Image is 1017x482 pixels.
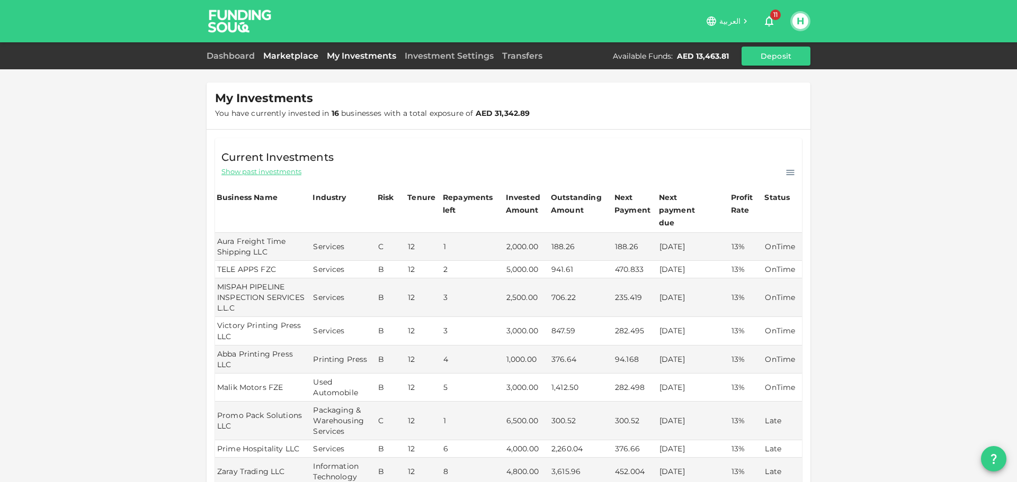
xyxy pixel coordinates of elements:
[759,11,780,32] button: 11
[311,278,376,317] td: Services
[719,16,741,26] span: العربية
[729,345,763,374] td: 13%
[729,440,763,458] td: 13%
[792,13,808,29] button: H
[657,402,729,440] td: [DATE]
[504,317,549,345] td: 3,000.00
[657,317,729,345] td: [DATE]
[215,345,311,374] td: Abba Printing Press LLC
[549,374,613,402] td: 1,412.50
[215,317,311,345] td: Victory Printing Press LLC
[763,317,802,345] td: OnTime
[311,374,376,402] td: Used Automobile
[443,191,496,216] div: Repayments left
[441,345,504,374] td: 4
[613,317,657,345] td: 282.495
[763,278,802,317] td: OnTime
[441,402,504,440] td: 1
[215,440,311,458] td: Prime Hospitality LLC
[313,191,346,204] div: Industry
[441,233,504,261] td: 1
[763,440,802,458] td: Late
[729,233,763,261] td: 13%
[441,317,504,345] td: 3
[504,345,549,374] td: 1,000.00
[657,374,729,402] td: [DATE]
[498,51,547,61] a: Transfers
[441,278,504,317] td: 3
[613,345,657,374] td: 94.168
[215,233,311,261] td: Aura Freight Time Shipping LLC
[406,233,441,261] td: 12
[406,317,441,345] td: 12
[731,191,761,216] div: Profit Rate
[504,278,549,317] td: 2,500.00
[506,191,548,216] div: Invested Amount
[549,278,613,317] td: 706.22
[763,233,802,261] td: OnTime
[729,278,763,317] td: 13%
[376,440,406,458] td: B
[215,278,311,317] td: MISPAH PIPELINE INSPECTION SERVICES L.L.C
[657,345,729,374] td: [DATE]
[763,374,802,402] td: OnTime
[311,261,376,278] td: Services
[221,149,334,166] span: Current Investments
[376,317,406,345] td: B
[549,233,613,261] td: 188.26
[614,191,656,216] div: Next Payment
[311,317,376,345] td: Services
[613,440,657,458] td: 376.66
[770,10,781,20] span: 11
[613,374,657,402] td: 282.498
[406,374,441,402] td: 12
[549,345,613,374] td: 376.64
[311,233,376,261] td: Services
[729,261,763,278] td: 13%
[551,191,604,216] div: Outstanding Amount
[659,191,712,229] div: Next payment due
[215,402,311,440] td: Promo Pack Solutions LLC
[504,233,549,261] td: 2,000.00
[504,440,549,458] td: 4,000.00
[549,317,613,345] td: 847.59
[763,261,802,278] td: OnTime
[323,51,400,61] a: My Investments
[549,261,613,278] td: 941.61
[504,374,549,402] td: 3,000.00
[764,191,791,204] div: Status
[221,167,301,177] span: Show past investments
[378,191,399,204] div: Risk
[763,345,802,374] td: OnTime
[215,108,530,118] span: You have currently invested in businesses with a total exposure of
[376,402,406,440] td: C
[549,440,613,458] td: 2,260.04
[311,345,376,374] td: Printing Press
[376,278,406,317] td: B
[406,440,441,458] td: 12
[217,191,278,204] div: Business Name
[742,47,810,66] button: Deposit
[215,374,311,402] td: Malik Motors FZE
[259,51,323,61] a: Marketplace
[376,261,406,278] td: B
[504,402,549,440] td: 6,500.00
[400,51,498,61] a: Investment Settings
[981,446,1006,471] button: question
[613,402,657,440] td: 300.52
[407,191,435,204] div: Tenure
[406,261,441,278] td: 12
[729,317,763,345] td: 13%
[376,374,406,402] td: B
[613,233,657,261] td: 188.26
[406,402,441,440] td: 12
[613,261,657,278] td: 470.833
